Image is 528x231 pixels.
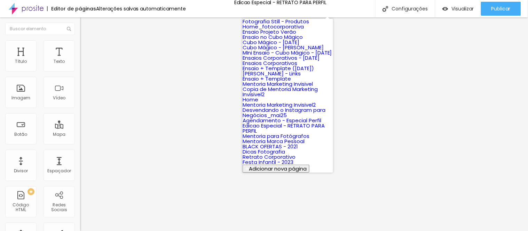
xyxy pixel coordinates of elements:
a: Mentoria para Fotógrafos [243,132,309,140]
button: Visualizar [435,2,481,16]
input: Buscar elemento [5,23,75,35]
a: [PERSON_NAME] - Links [243,70,301,77]
div: Título [15,59,27,64]
a: Ensaio + Template [243,75,291,82]
div: Código HTML [7,203,34,213]
a: Home_fotocorporativa [243,23,304,30]
button: Adicionar nova página [243,165,309,173]
a: BLACK OFERTAS - 2021 [243,143,298,150]
a: Mentoria Marca Pessoal [243,138,305,145]
div: Texto [54,59,65,64]
span: Adicionar nova página [249,165,307,172]
div: Redes Sociais [45,203,73,213]
div: Espaçador [47,168,71,173]
iframe: Editor [80,17,528,231]
div: Alterações salvas automaticamente [96,6,186,11]
img: view-1.svg [442,6,448,12]
a: Agendamento - Especial Perfil [243,117,321,124]
div: Editor de páginas [47,6,96,11]
a: Copia de Mentoria Marketing Invisivel2 [243,85,318,98]
div: Botão [15,132,27,137]
a: Dicas Fotografia [243,148,285,155]
a: Ensaios Corporativos [243,59,297,67]
img: Icone [383,6,388,12]
a: MIni Ensaio - Cubo Mágico - [DATE] [243,49,332,56]
div: Mapa [53,132,65,137]
img: Icone [67,27,71,31]
a: Retrato Corporativo [243,153,295,160]
a: Edicao Especial - RETRATO PARA PERFIL [243,122,325,134]
a: Ensaios Corporativos - [DATE] [243,54,320,61]
a: Mentoria Marketing Invisivel [243,80,313,88]
button: Publicar [481,2,521,16]
a: Ensaio no Cubo Mágico [243,33,303,41]
a: Festa Infantil - 2023 [243,158,293,166]
a: Cubo Mágico - [PERSON_NAME] [243,44,324,51]
a: Home [243,96,258,103]
div: Divisor [14,168,28,173]
a: Mentoria Marketing Invisivel2 [243,101,316,108]
a: Desvendando o Instagram para Negócios_mai25 [243,106,325,119]
a: Cubo Mágico - [DATE] [243,39,299,46]
div: Imagem [11,96,30,100]
div: Vídeo [53,96,65,100]
a: Ensaio Projeto Verão [243,28,296,35]
span: Visualizar [452,6,474,11]
a: Fotografia Still - Produtos [243,18,309,25]
a: Ensaio + Template ([DATE]) [243,65,314,72]
span: Publicar [491,6,511,11]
